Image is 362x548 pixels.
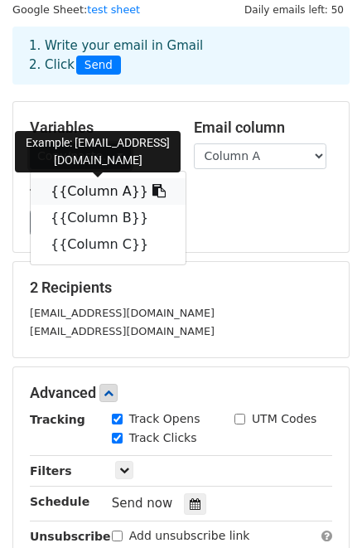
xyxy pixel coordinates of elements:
label: UTM Codes [252,410,316,428]
span: Daily emails left: 50 [239,1,350,19]
h5: Variables [30,119,169,137]
small: Google Sheet: [12,3,140,16]
a: {{Column A}} [31,178,186,205]
a: Daily emails left: 50 [239,3,350,16]
h5: 2 Recipients [30,279,332,297]
iframe: Chat Widget [279,468,362,548]
strong: Tracking [30,413,85,426]
label: Add unsubscribe link [129,527,250,545]
h5: Advanced [30,384,332,402]
small: [EMAIL_ADDRESS][DOMAIN_NAME] [30,325,215,337]
strong: Schedule [30,495,89,508]
span: Send [76,56,121,75]
a: {{Column B}} [31,205,186,231]
span: Send now [112,496,173,511]
label: Track Clicks [129,429,197,447]
strong: Unsubscribe [30,530,111,543]
a: test sheet [87,3,140,16]
label: Track Opens [129,410,200,428]
strong: Filters [30,464,72,478]
small: [EMAIL_ADDRESS][DOMAIN_NAME] [30,307,215,319]
div: 1. Write your email in Gmail 2. Click [17,36,345,75]
h5: Email column [194,119,333,137]
a: {{Column C}} [31,231,186,258]
div: Example: [EMAIL_ADDRESS][DOMAIN_NAME] [15,131,181,172]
